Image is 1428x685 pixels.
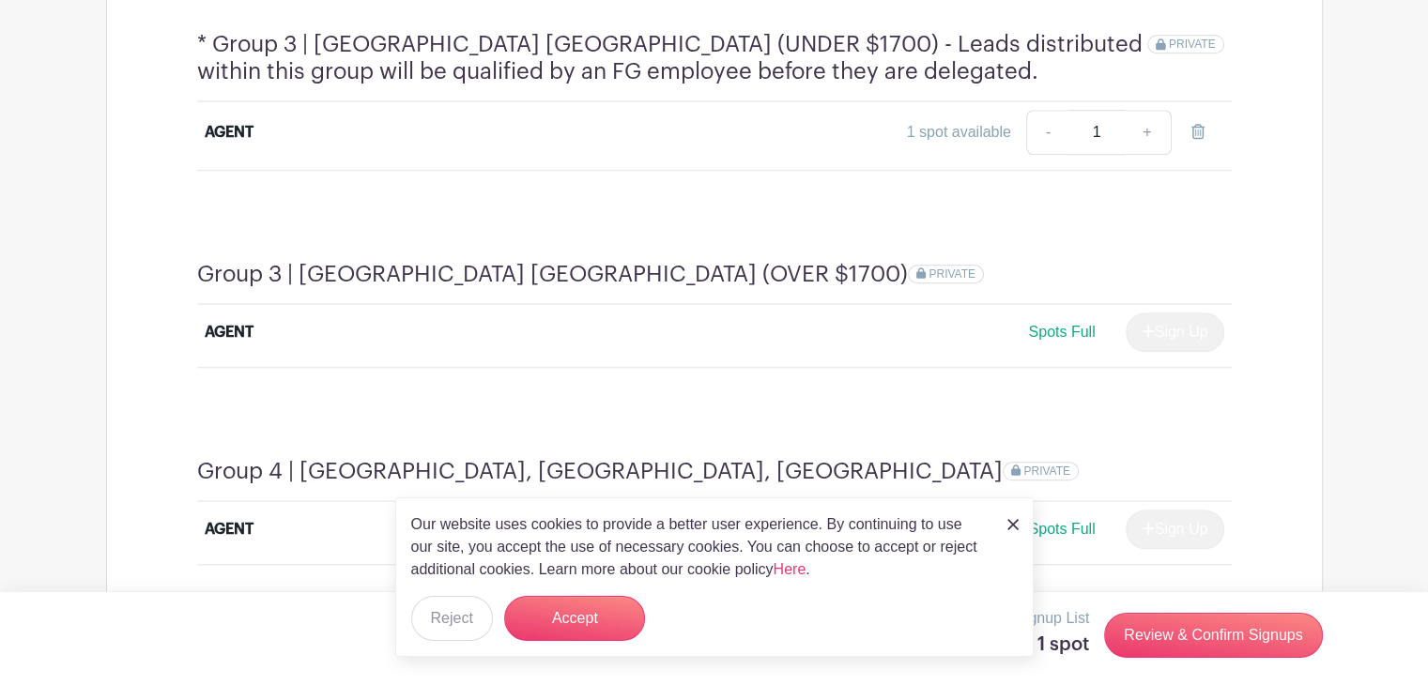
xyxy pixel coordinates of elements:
a: Here [774,561,806,577]
span: PRIVATE [1023,464,1070,478]
p: Signup List [1015,607,1089,630]
span: PRIVATE [929,267,975,281]
div: AGENT [205,121,253,144]
div: AGENT [205,518,253,540]
span: PRIVATE [1169,38,1216,51]
h4: * Group 3 | [GEOGRAPHIC_DATA] [GEOGRAPHIC_DATA] (UNDER $1700) - Leads distributed within this gro... [197,31,1148,85]
p: Our website uses cookies to provide a better user experience. By continuing to use our site, you ... [411,513,988,581]
a: + [1124,110,1171,155]
h4: Group 3 | [GEOGRAPHIC_DATA] [GEOGRAPHIC_DATA] (OVER $1700) [197,261,908,288]
img: close_button-5f87c8562297e5c2d7936805f587ecaba9071eb48480494691a3f1689db116b3.svg [1007,519,1019,530]
a: Review & Confirm Signups [1104,613,1322,658]
span: Spots Full [1028,324,1095,340]
div: 1 spot available [907,121,1011,144]
a: - [1026,110,1069,155]
button: Reject [411,596,493,641]
div: AGENT [205,321,253,343]
h4: Group 4 | [GEOGRAPHIC_DATA], [GEOGRAPHIC_DATA], [GEOGRAPHIC_DATA] [197,458,1003,485]
h5: 1 spot [1015,633,1089,656]
span: Spots Full [1028,521,1095,537]
button: Accept [504,596,645,641]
